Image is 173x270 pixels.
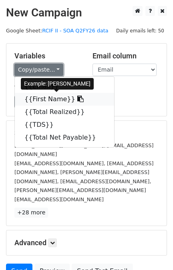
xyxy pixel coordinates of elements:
[6,28,109,34] small: Google Sheet:
[14,196,104,202] small: [EMAIL_ADDRESS][DOMAIN_NAME]
[14,208,48,218] a: +28 more
[21,78,94,90] div: Example: [PERSON_NAME]
[14,238,159,247] h5: Advanced
[93,52,159,60] h5: Email column
[14,64,63,76] a: Copy/paste...
[15,80,114,93] a: {{Email}}
[42,28,108,34] a: RCIF II - SOA Q2FY26 data
[113,26,167,35] span: Daily emails left: 50
[6,6,167,20] h2: New Campaign
[133,232,173,270] iframe: Chat Widget
[15,106,114,118] a: {{Total Realized}}
[15,131,114,144] a: {{Total Net Payable}}
[15,93,114,106] a: {{First Name}}
[14,160,153,194] small: [EMAIL_ADDRESS][DOMAIN_NAME], [EMAIL_ADDRESS][DOMAIN_NAME], [PERSON_NAME][EMAIL_ADDRESS][DOMAIN_N...
[14,52,80,60] h5: Variables
[113,28,167,34] a: Daily emails left: 50
[15,118,114,131] a: {{TDS}}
